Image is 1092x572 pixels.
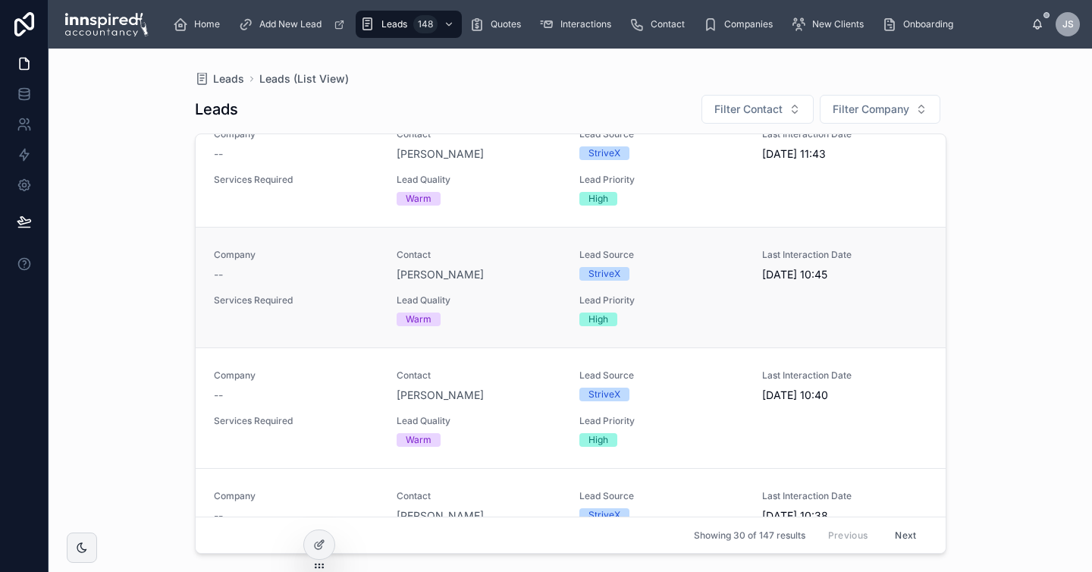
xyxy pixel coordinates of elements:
[196,106,946,227] a: Company--Contact[PERSON_NAME]Lead SourceStriveXLast Interaction Date[DATE] 11:43Services Required...
[698,11,783,38] a: Companies
[694,530,805,542] span: Showing 30 of 147 results
[413,15,438,33] div: 148
[259,18,322,30] span: Add New Lead
[214,128,378,140] span: Company
[762,388,927,403] span: [DATE] 10:40
[194,18,220,30] span: Home
[588,146,620,160] div: StriveX
[161,8,1031,41] div: scrollable content
[903,18,953,30] span: Onboarding
[762,249,927,261] span: Last Interaction Date
[397,294,561,306] span: Lead Quality
[397,174,561,186] span: Lead Quality
[877,11,964,38] a: Onboarding
[214,490,378,502] span: Company
[579,294,744,306] span: Lead Priority
[588,267,620,281] div: StriveX
[214,508,223,523] span: --
[381,18,407,30] span: Leads
[168,11,231,38] a: Home
[214,294,378,306] span: Services Required
[560,18,611,30] span: Interactions
[762,128,927,140] span: Last Interaction Date
[61,12,149,36] img: App logo
[588,508,620,522] div: StriveX
[195,71,244,86] a: Leads
[397,508,484,523] a: [PERSON_NAME]
[214,174,378,186] span: Services Required
[588,433,608,447] div: High
[195,99,238,120] h1: Leads
[762,508,927,523] span: [DATE] 10:38
[406,192,431,206] div: Warm
[214,369,378,382] span: Company
[196,347,946,468] a: Company--Contact[PERSON_NAME]Lead SourceStriveXLast Interaction Date[DATE] 10:40Services Required...
[214,415,378,427] span: Services Required
[651,18,685,30] span: Contact
[214,267,223,282] span: --
[397,146,484,162] a: [PERSON_NAME]
[812,18,864,30] span: New Clients
[213,71,244,86] span: Leads
[397,249,561,261] span: Contact
[397,128,561,140] span: Contact
[579,128,744,140] span: Lead Source
[465,11,532,38] a: Quotes
[214,388,223,403] span: --
[884,523,927,547] button: Next
[579,415,744,427] span: Lead Priority
[406,433,431,447] div: Warm
[356,11,462,38] a: Leads148
[588,313,608,326] div: High
[579,490,744,502] span: Lead Source
[762,267,927,282] span: [DATE] 10:45
[714,102,783,117] span: Filter Contact
[762,369,927,382] span: Last Interaction Date
[491,18,521,30] span: Quotes
[397,415,561,427] span: Lead Quality
[588,192,608,206] div: High
[406,313,431,326] div: Warm
[701,95,814,124] button: Select Button
[820,95,940,124] button: Select Button
[259,71,349,86] a: Leads (List View)
[833,102,909,117] span: Filter Company
[579,174,744,186] span: Lead Priority
[786,11,874,38] a: New Clients
[762,146,927,162] span: [DATE] 11:43
[214,146,223,162] span: --
[535,11,622,38] a: Interactions
[588,388,620,401] div: StriveX
[724,18,773,30] span: Companies
[397,490,561,502] span: Contact
[579,369,744,382] span: Lead Source
[397,267,484,282] a: [PERSON_NAME]
[397,388,484,403] a: [PERSON_NAME]
[762,490,927,502] span: Last Interaction Date
[579,249,744,261] span: Lead Source
[234,11,353,38] a: Add New Lead
[397,369,561,382] span: Contact
[625,11,695,38] a: Contact
[214,249,378,261] span: Company
[1062,18,1074,30] span: JS
[196,227,946,347] a: Company--Contact[PERSON_NAME]Lead SourceStriveXLast Interaction Date[DATE] 10:45Services Required...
